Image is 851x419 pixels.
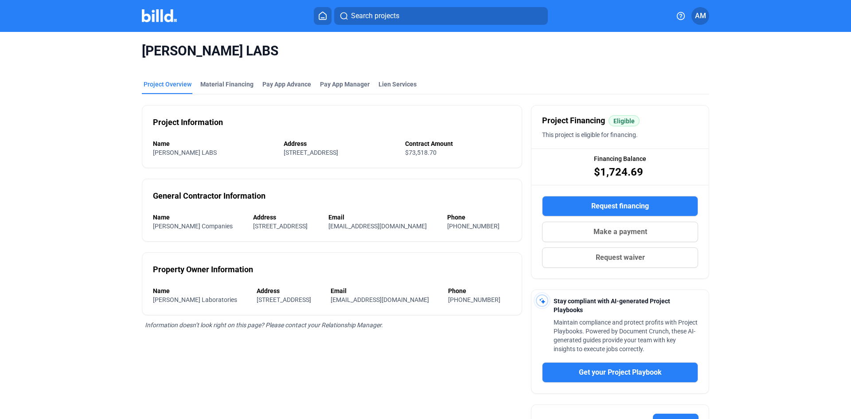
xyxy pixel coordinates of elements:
mat-chip: Eligible [609,115,640,126]
div: Phone [448,286,511,295]
span: Make a payment [593,227,647,237]
span: [PHONE_NUMBER] [448,296,500,303]
span: $1,724.69 [594,165,643,179]
span: [PERSON_NAME] LABS [153,149,217,156]
div: Phone [447,213,511,222]
div: Pay App Advance [262,80,311,89]
div: Name [153,139,275,148]
span: [STREET_ADDRESS] [284,149,338,156]
button: AM [691,7,709,25]
img: Billd Company Logo [142,9,177,22]
button: Make a payment [542,222,698,242]
div: Address [253,213,319,222]
span: Get your Project Playbook [579,367,662,378]
div: Name [153,286,248,295]
div: Name [153,213,244,222]
span: [STREET_ADDRESS] [257,296,311,303]
button: Search projects [334,7,548,25]
span: [STREET_ADDRESS] [253,223,308,230]
span: [EMAIL_ADDRESS][DOMAIN_NAME] [328,223,427,230]
span: Maintain compliance and protect profits with Project Playbooks. Powered by Document Crunch, these... [554,319,698,352]
span: Project Financing [542,114,605,127]
span: Stay compliant with AI-generated Project Playbooks [554,298,670,313]
span: This project is eligible for financing. [542,131,638,138]
button: Request waiver [542,247,698,268]
span: Request financing [591,201,649,211]
span: AM [695,11,706,21]
span: Request waiver [596,252,645,263]
span: Financing Balance [594,154,646,163]
span: [PERSON_NAME] Companies [153,223,233,230]
div: Project Information [153,116,223,129]
span: Pay App Manager [320,80,370,89]
div: Property Owner Information [153,263,253,276]
div: General Contractor Information [153,190,265,202]
div: Project Overview [144,80,191,89]
button: Request financing [542,196,698,216]
div: Email [328,213,438,222]
span: [PHONE_NUMBER] [447,223,500,230]
div: Email [331,286,440,295]
span: Information doesn’t look right on this page? Please contact your Relationship Manager. [145,321,383,329]
div: Lien Services [379,80,417,89]
button: Get your Project Playbook [542,362,698,383]
div: Address [257,286,322,295]
span: [PERSON_NAME] Laboratories [153,296,237,303]
div: Address [284,139,396,148]
div: Contract Amount [405,139,511,148]
span: $73,518.70 [405,149,437,156]
span: [EMAIL_ADDRESS][DOMAIN_NAME] [331,296,429,303]
div: Material Financing [200,80,254,89]
span: [PERSON_NAME] LABS [142,43,709,59]
span: Search projects [351,11,399,21]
